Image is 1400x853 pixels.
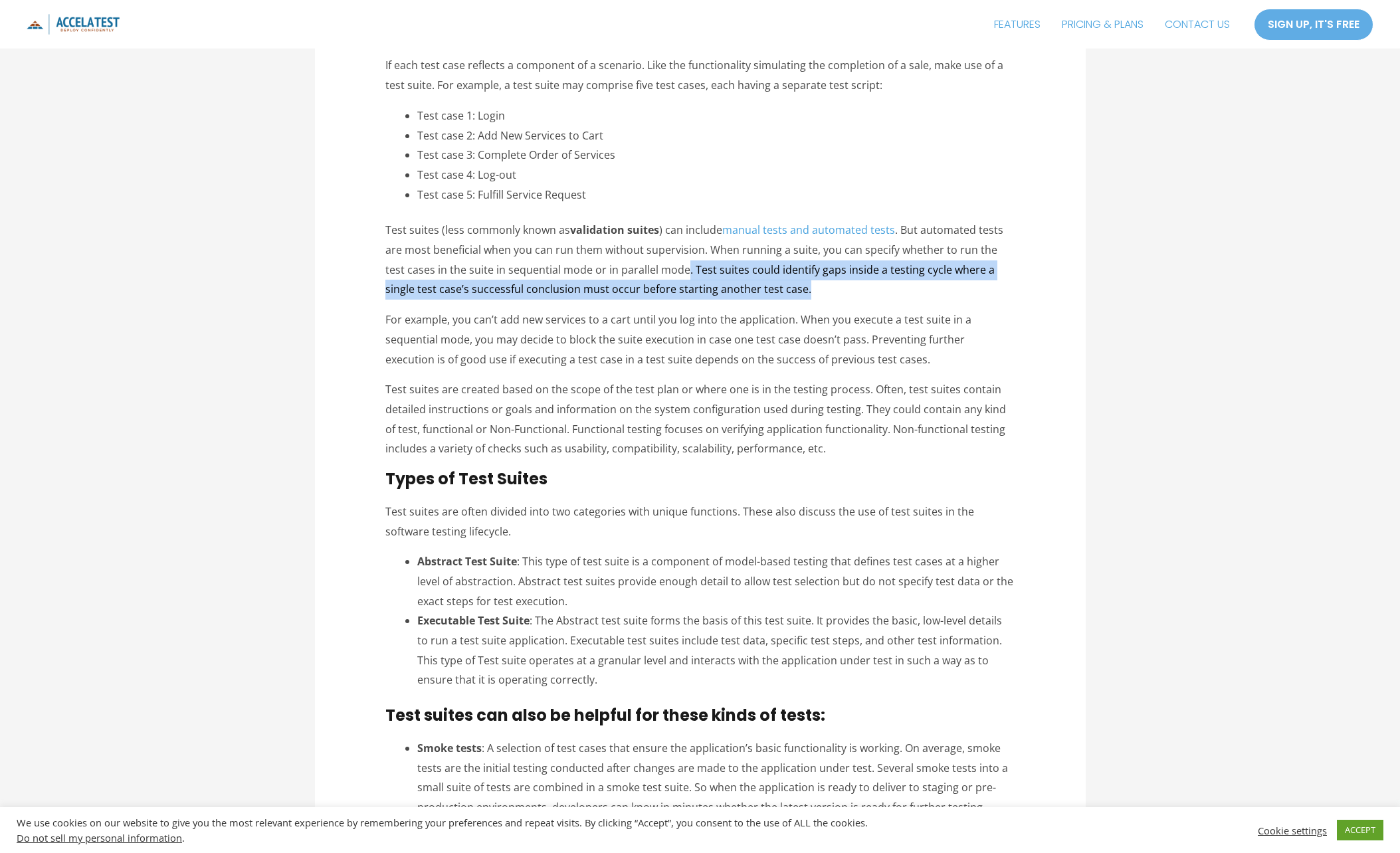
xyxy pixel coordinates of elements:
li: Test case 2: Add New Services to Cart [417,126,1015,146]
p: Test suites are created based on the scope of the test plan or where one is in the testing proces... [385,380,1015,459]
img: icon [27,14,120,35]
li: : A selection of test cases that ensure the application’s basic functionality is working. On aver... [417,739,1015,818]
div: We use cookies on our website to give you the most relevant experience by remembering your prefer... [17,816,973,844]
a: Cookie settings [1258,824,1327,836]
li: Test case 1: Login [417,106,1015,126]
h3: Test suites can also be helpful for these kinds of tests: [385,706,1015,725]
p: If each test case reflects a component of a scenario. Like the functionality simulating the compl... [385,56,1015,95]
strong: validation suites [570,223,659,237]
h3: Types of Test Suites [385,470,1015,489]
div: . [17,832,973,844]
li: Test case 5: Fulfill Service Request [417,185,1015,205]
p: Test suites are often divided into two categories with unique functions. These also discuss the u... [385,502,1015,541]
p: For example, you can’t add new services to a cart until you log into the application. When you ex... [385,310,1015,369]
li: Test case 4: Log-out [417,165,1015,185]
a: ACCEPT [1337,820,1383,840]
nav: Site Navigation [983,8,1241,41]
a: manual tests and automated tests [722,223,895,237]
li: : The Abstract test suite forms the basis of this test suite. It provides the basic, low-level de... [417,611,1015,690]
li: : This type of test suite is a component of model-based testing that defines test cases at a high... [417,552,1015,611]
a: SIGN UP, IT'S FREE [1254,9,1373,41]
li: Test case 3: Complete Order of Services [417,145,1015,165]
strong: Executable Test Suite [417,613,530,628]
strong: Smoke tests [417,741,482,755]
a: CONTACT US [1154,8,1241,41]
a: FEATURES [983,8,1051,41]
strong: Abstract Test Suite [417,554,517,569]
a: PRICING & PLANS [1051,8,1154,41]
a: Do not sell my personal information [17,831,182,844]
p: Test suites (less commonly known as ) can include . But automated tests are most beneficial when ... [385,221,1015,300]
